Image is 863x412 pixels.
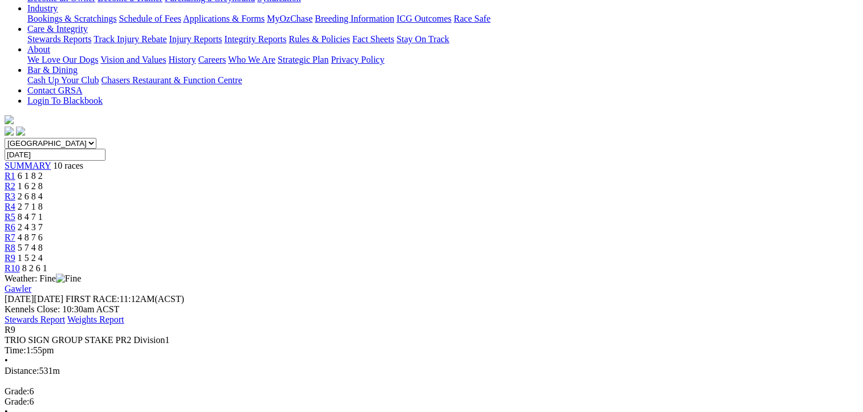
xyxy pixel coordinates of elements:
[224,34,286,44] a: Integrity Reports
[5,397,858,407] div: 6
[315,14,394,23] a: Breeding Information
[396,34,449,44] a: Stay On Track
[396,14,451,23] a: ICG Outcomes
[5,243,15,252] a: R8
[5,274,81,283] span: Weather: Fine
[228,55,275,64] a: Who We Are
[100,55,166,64] a: Vision and Values
[5,345,858,356] div: 1:55pm
[5,366,39,376] span: Distance:
[198,55,226,64] a: Careers
[67,315,124,324] a: Weights Report
[5,161,51,170] a: SUMMARY
[56,274,81,284] img: Fine
[168,55,196,64] a: History
[5,386,858,397] div: 6
[27,55,858,65] div: About
[94,34,167,44] a: Track Injury Rebate
[278,55,329,64] a: Strategic Plan
[66,294,119,304] span: FIRST RACE:
[5,149,106,161] input: Select date
[18,253,43,263] span: 1 5 2 4
[5,253,15,263] a: R9
[18,222,43,232] span: 2 4 3 7
[5,127,14,136] img: facebook.svg
[5,284,31,293] a: Gawler
[18,212,43,222] span: 8 4 7 1
[5,356,8,365] span: •
[18,181,43,191] span: 1 6 2 8
[5,202,15,211] a: R4
[27,85,82,95] a: Contact GRSA
[5,263,20,273] a: R10
[27,24,88,34] a: Care & Integrity
[22,263,47,273] span: 8 2 6 1
[27,65,78,75] a: Bar & Dining
[27,3,58,13] a: Industry
[5,294,34,304] span: [DATE]
[5,181,15,191] a: R2
[331,55,384,64] a: Privacy Policy
[66,294,184,304] span: 11:12AM(ACST)
[18,232,43,242] span: 4 8 7 6
[5,232,15,242] a: R7
[18,243,43,252] span: 5 7 4 8
[5,386,30,396] span: Grade:
[5,325,15,335] span: R9
[5,212,15,222] a: R5
[27,55,98,64] a: We Love Our Dogs
[5,335,858,345] div: TRIO SIGN GROUP STAKE PR2 Division1
[27,14,858,24] div: Industry
[289,34,350,44] a: Rules & Policies
[453,14,490,23] a: Race Safe
[27,75,858,85] div: Bar & Dining
[5,171,15,181] a: R1
[119,14,181,23] a: Schedule of Fees
[5,115,14,124] img: logo-grsa-white.png
[27,75,99,85] a: Cash Up Your Club
[27,44,50,54] a: About
[53,161,83,170] span: 10 races
[5,222,15,232] a: R6
[16,127,25,136] img: twitter.svg
[5,397,30,406] span: Grade:
[183,14,265,23] a: Applications & Forms
[169,34,222,44] a: Injury Reports
[27,14,116,23] a: Bookings & Scratchings
[267,14,313,23] a: MyOzChase
[27,34,858,44] div: Care & Integrity
[353,34,394,44] a: Fact Sheets
[101,75,242,85] a: Chasers Restaurant & Function Centre
[5,315,65,324] a: Stewards Report
[5,304,858,315] div: Kennels Close: 10:30am ACST
[27,96,103,105] a: Login To Blackbook
[5,294,63,304] span: [DATE]
[18,191,43,201] span: 2 6 8 4
[18,171,43,181] span: 6 1 8 2
[5,366,858,376] div: 531m
[5,345,26,355] span: Time:
[5,191,15,201] a: R3
[18,202,43,211] span: 2 7 1 8
[27,34,91,44] a: Stewards Reports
